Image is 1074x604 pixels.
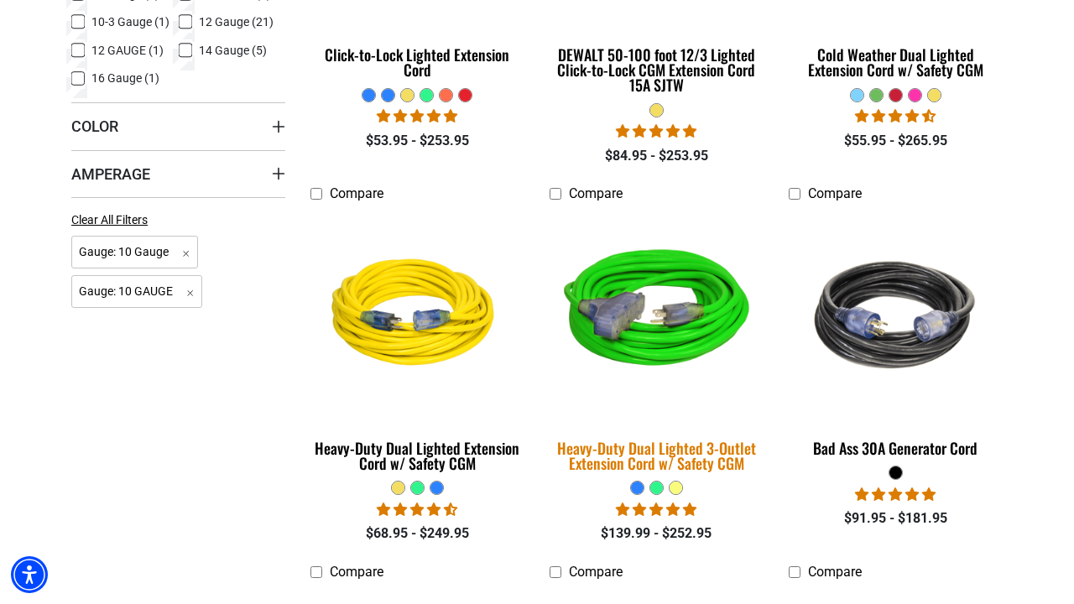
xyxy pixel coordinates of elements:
[71,102,285,149] summary: Color
[616,123,696,139] span: 4.84 stars
[310,523,524,544] div: $68.95 - $249.95
[310,47,524,77] div: Click-to-Lock Lighted Extension Cord
[71,283,202,299] a: Gauge: 10 GAUGE
[539,208,774,423] img: neon green
[790,218,1001,411] img: black
[71,211,154,229] a: Clear All Filters
[312,218,524,411] img: yellow
[91,16,169,28] span: 10-3 Gauge (1)
[71,243,198,259] a: Gauge: 10 Gauge
[808,185,862,201] span: Compare
[789,47,1003,77] div: Cold Weather Dual Lighted Extension Cord w/ Safety CGM
[71,213,148,226] span: Clear All Filters
[71,150,285,197] summary: Amperage
[377,502,457,518] span: 4.64 stars
[71,117,118,136] span: Color
[11,556,48,593] div: Accessibility Menu
[91,44,164,56] span: 12 GAUGE (1)
[550,146,764,166] div: $84.95 - $253.95
[789,131,1003,151] div: $55.95 - $265.95
[855,108,936,124] span: 4.62 stars
[550,440,764,471] div: Heavy-Duty Dual Lighted 3-Outlet Extension Cord w/ Safety CGM
[855,487,936,502] span: 5.00 stars
[808,564,862,580] span: Compare
[310,211,524,481] a: yellow Heavy-Duty Dual Lighted Extension Cord w/ Safety CGM
[199,16,274,28] span: 12 Gauge (21)
[550,47,764,92] div: DEWALT 50-100 foot 12/3 Lighted Click-to-Lock CGM Extension Cord 15A SJTW
[789,440,1003,456] div: Bad Ass 30A Generator Cord
[330,564,383,580] span: Compare
[310,440,524,471] div: Heavy-Duty Dual Lighted Extension Cord w/ Safety CGM
[71,164,150,184] span: Amperage
[91,72,159,84] span: 16 Gauge (1)
[616,502,696,518] span: 4.92 stars
[377,108,457,124] span: 4.87 stars
[569,185,623,201] span: Compare
[789,508,1003,528] div: $91.95 - $181.95
[310,131,524,151] div: $53.95 - $253.95
[330,185,383,201] span: Compare
[569,564,623,580] span: Compare
[71,275,202,308] span: Gauge: 10 GAUGE
[550,211,764,481] a: neon green Heavy-Duty Dual Lighted 3-Outlet Extension Cord w/ Safety CGM
[550,523,764,544] div: $139.99 - $252.95
[71,236,198,268] span: Gauge: 10 Gauge
[789,211,1003,466] a: black Bad Ass 30A Generator Cord
[199,44,267,56] span: 14 Gauge (5)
